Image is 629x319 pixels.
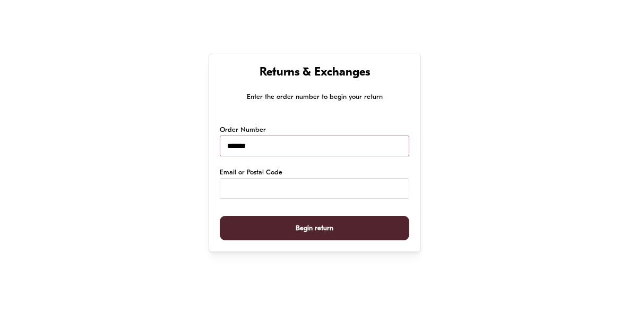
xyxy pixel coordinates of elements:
[220,216,409,241] button: Begin return
[220,91,409,103] p: Enter the order number to begin your return
[220,65,409,81] h1: Returns & Exchanges
[220,167,282,178] label: Email or Postal Code
[296,216,333,240] span: Begin return
[220,125,266,136] label: Order Number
